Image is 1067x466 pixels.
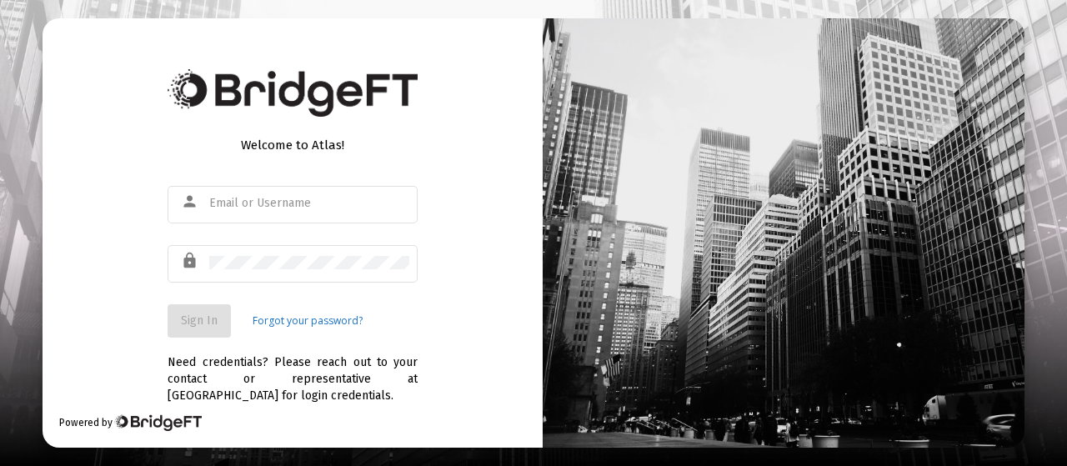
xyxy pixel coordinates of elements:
[253,313,363,329] a: Forgot your password?
[209,197,409,210] input: Email or Username
[168,304,231,338] button: Sign In
[181,251,201,271] mat-icon: lock
[168,338,418,404] div: Need credentials? Please reach out to your contact or representative at [GEOGRAPHIC_DATA] for log...
[181,313,218,328] span: Sign In
[181,192,201,212] mat-icon: person
[168,137,418,153] div: Welcome to Atlas!
[114,414,202,431] img: Bridge Financial Technology Logo
[59,414,202,431] div: Powered by
[168,69,418,117] img: Bridge Financial Technology Logo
